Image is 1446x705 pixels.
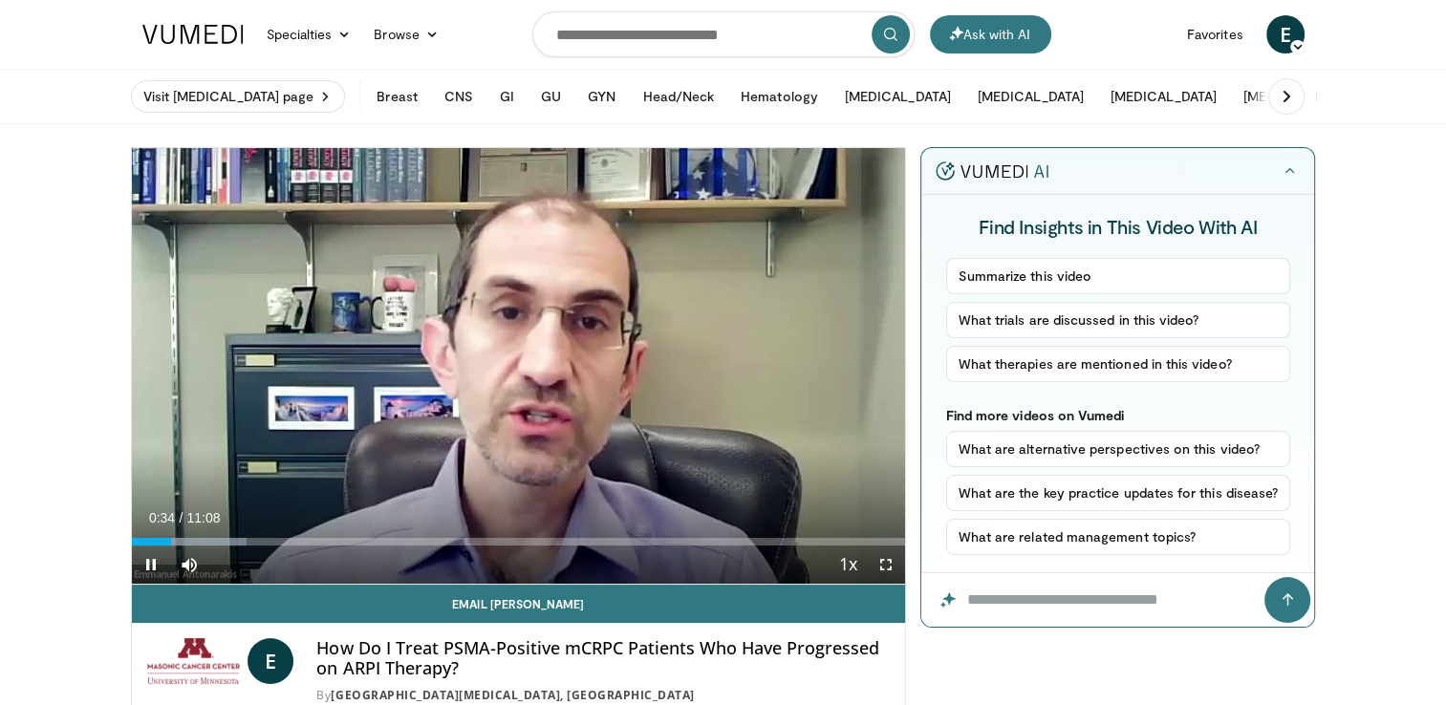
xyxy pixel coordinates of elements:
button: GU [529,77,572,116]
button: Hematology [729,77,830,116]
button: Playback Rate [829,545,867,584]
a: E [1266,15,1305,53]
img: VuMedi Logo [142,25,244,44]
button: Summarize this video [946,258,1291,294]
button: [MEDICAL_DATA] [833,77,962,116]
a: Favorites [1176,15,1255,53]
img: Masonic Cancer Center, University of Minnesota [147,638,241,684]
button: What are alternative perspectives on this video? [946,431,1291,467]
button: CNS [433,77,485,116]
span: 11:08 [186,510,220,525]
button: What trials are discussed in this video? [946,302,1291,338]
button: [MEDICAL_DATA] [1099,77,1228,116]
button: Mute [170,545,208,584]
button: What are the key practice updates for this disease? [946,475,1291,511]
h4: Find Insights in This Video With AI [946,214,1291,239]
a: E [248,638,293,684]
a: Specialties [255,15,363,53]
button: What therapies are mentioned in this video? [946,346,1291,382]
a: Browse [362,15,450,53]
button: GYN [576,77,627,116]
a: Visit [MEDICAL_DATA] page [131,80,346,113]
p: Find more videos on Vumedi [946,407,1291,423]
button: What are related management topics? [946,519,1291,555]
button: Pause [132,545,170,584]
button: Ask with AI [930,15,1051,53]
button: [MEDICAL_DATA] [1232,77,1361,116]
button: Breast [365,77,428,116]
div: Progress Bar [132,538,906,545]
button: GI [488,77,526,116]
input: Question for the AI [921,573,1314,627]
button: Head/Neck [631,77,725,116]
h4: How Do I Treat PSMA-Positive mCRPC Patients Who Have Progressed on ARPI Therapy? [316,638,890,679]
input: Search topics, interventions [532,11,915,57]
video-js: Video Player [132,148,906,585]
img: vumedi-ai-logo.v2.svg [936,161,1048,181]
span: 0:34 [149,510,175,525]
span: / [180,510,183,525]
button: [MEDICAL_DATA] [966,77,1095,116]
a: Email [PERSON_NAME] [132,585,906,623]
button: Fullscreen [867,545,905,584]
